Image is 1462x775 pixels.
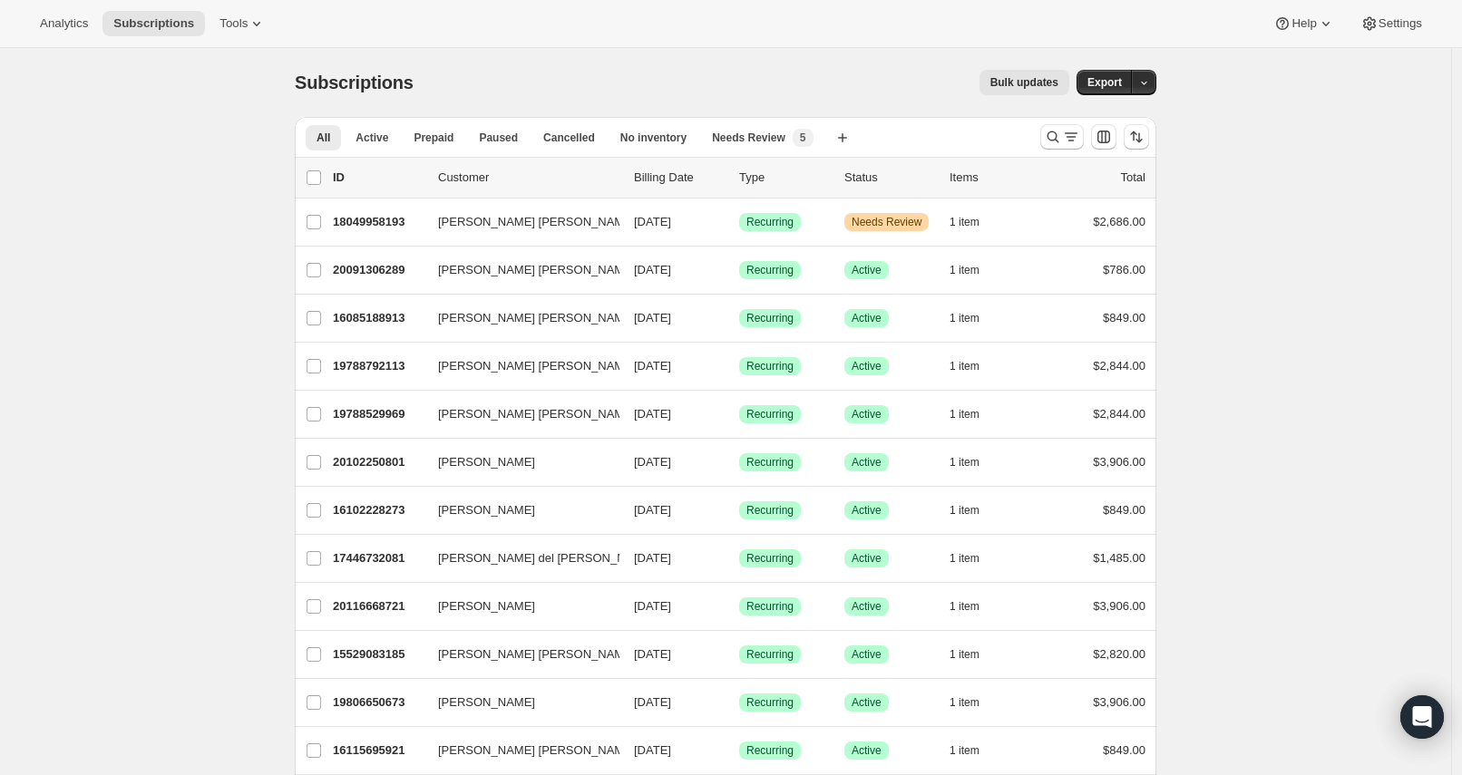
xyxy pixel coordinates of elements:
[1093,599,1145,613] span: $3,906.00
[1379,16,1422,31] span: Settings
[333,549,424,567] p: 17446732081
[634,551,671,565] span: [DATE]
[333,693,424,712] p: 19806650673
[333,738,1145,763] div: 16115695921[PERSON_NAME] [PERSON_NAME][DATE]SuccessRecurringSuccessActive1 item$849.00
[950,738,999,763] button: 1 item
[1103,311,1145,325] span: $849.00
[113,16,194,31] span: Subscriptions
[295,73,414,92] span: Subscriptions
[333,402,1145,427] div: 19788529969[PERSON_NAME] [PERSON_NAME][DATE]SuccessRecurringSuccessActive1 item$2,844.00
[543,131,595,145] span: Cancelled
[317,131,330,145] span: All
[950,546,999,571] button: 1 item
[746,311,794,325] span: Recurring
[427,592,609,621] button: [PERSON_NAME]
[852,551,882,566] span: Active
[950,359,980,373] span: 1 item
[438,261,635,279] span: [PERSON_NAME] [PERSON_NAME]
[333,209,1145,235] div: 18049958193[PERSON_NAME] [PERSON_NAME][DATE]SuccessRecurringWarningNeeds Review1 item$2,686.00
[438,741,635,760] span: [PERSON_NAME] [PERSON_NAME]
[333,257,1145,283] div: 20091306289[PERSON_NAME] [PERSON_NAME][DATE]SuccessRecurringSuccessActive1 item$786.00
[950,647,980,662] span: 1 item
[414,131,453,145] span: Prepaid
[634,695,671,709] span: [DATE]
[438,405,635,423] span: [PERSON_NAME] [PERSON_NAME]
[746,263,794,277] span: Recurring
[950,695,980,710] span: 1 item
[219,16,248,31] span: Tools
[333,597,424,615] p: 20116668721
[950,354,999,379] button: 1 item
[852,503,882,518] span: Active
[427,208,609,237] button: [PERSON_NAME] [PERSON_NAME]
[950,209,999,235] button: 1 item
[620,131,687,145] span: No inventory
[950,311,980,325] span: 1 item
[852,599,882,614] span: Active
[712,131,785,145] span: Needs Review
[746,455,794,470] span: Recurring
[333,261,424,279] p: 20091306289
[739,169,830,187] div: Type
[950,551,980,566] span: 1 item
[333,453,424,471] p: 20102250801
[634,359,671,373] span: [DATE]
[333,354,1145,379] div: 19788792113[PERSON_NAME] [PERSON_NAME][DATE]SuccessRecurringSuccessActive1 item$2,844.00
[950,503,980,518] span: 1 item
[852,311,882,325] span: Active
[1103,743,1145,757] span: $849.00
[427,400,609,429] button: [PERSON_NAME] [PERSON_NAME]
[333,357,424,375] p: 19788792113
[427,688,609,717] button: [PERSON_NAME]
[746,359,794,373] span: Recurring
[438,693,535,712] span: [PERSON_NAME]
[852,359,882,373] span: Active
[634,455,671,469] span: [DATE]
[333,501,424,519] p: 16102228273
[1103,503,1145,517] span: $849.00
[438,597,535,615] span: [PERSON_NAME]
[333,309,424,327] p: 16085188913
[634,743,671,757] span: [DATE]
[990,75,1058,90] span: Bulk updates
[746,599,794,614] span: Recurring
[746,503,794,518] span: Recurring
[1091,124,1116,150] button: Customize table column order and visibility
[1124,124,1149,150] button: Sort the results
[950,599,980,614] span: 1 item
[800,131,806,145] span: 5
[438,549,654,567] span: [PERSON_NAME] del [PERSON_NAME]
[333,741,424,760] p: 16115695921
[438,309,635,327] span: [PERSON_NAME] [PERSON_NAME]
[1121,169,1145,187] p: Total
[1093,551,1145,565] span: $1,485.00
[950,455,980,470] span: 1 item
[427,256,609,285] button: [PERSON_NAME] [PERSON_NAME]
[1087,75,1122,90] span: Export
[333,169,424,187] p: ID
[950,263,980,277] span: 1 item
[950,215,980,229] span: 1 item
[1093,455,1145,469] span: $3,906.00
[1093,695,1145,709] span: $3,906.00
[427,448,609,477] button: [PERSON_NAME]
[950,498,999,523] button: 1 item
[427,496,609,525] button: [PERSON_NAME]
[634,169,725,187] p: Billing Date
[746,407,794,421] span: Recurring
[209,11,277,36] button: Tools
[950,305,999,331] button: 1 item
[438,501,535,519] span: [PERSON_NAME]
[852,215,921,229] span: Needs Review
[1077,70,1133,95] button: Export
[746,743,794,758] span: Recurring
[333,169,1145,187] div: IDCustomerBilling DateTypeStatusItemsTotal
[1291,16,1316,31] span: Help
[852,407,882,421] span: Active
[1093,359,1145,373] span: $2,844.00
[634,263,671,276] span: [DATE]
[1103,263,1145,276] span: $786.00
[634,599,671,613] span: [DATE]
[950,642,999,667] button: 1 item
[427,736,609,765] button: [PERSON_NAME] [PERSON_NAME]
